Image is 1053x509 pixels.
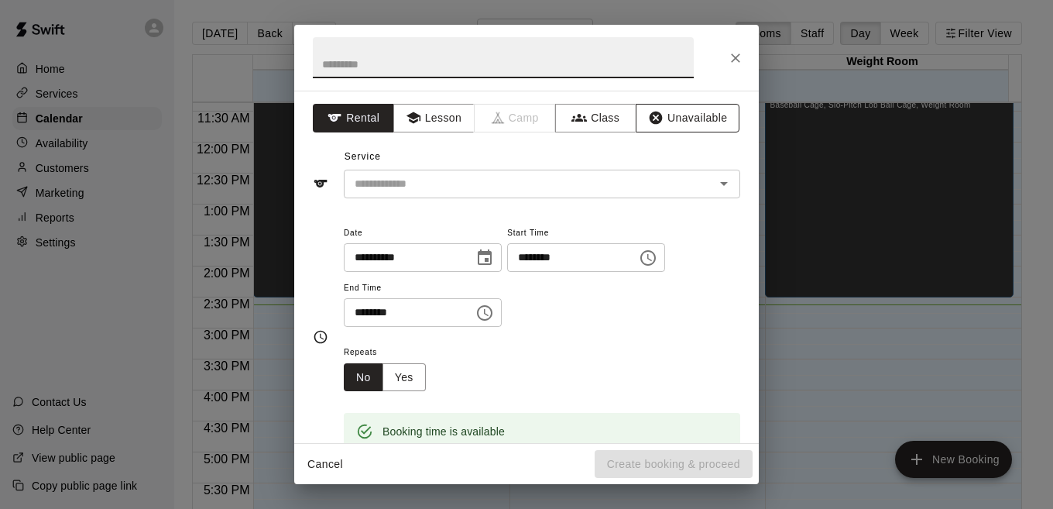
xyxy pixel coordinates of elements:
[344,363,426,392] div: outlined button group
[345,151,381,162] span: Service
[475,104,556,132] span: Camps can only be created in the Services page
[344,342,438,363] span: Repeats
[469,242,500,273] button: Choose date, selected date is Sep 20, 2025
[382,363,426,392] button: Yes
[313,104,394,132] button: Rental
[636,104,739,132] button: Unavailable
[300,450,350,479] button: Cancel
[713,173,735,194] button: Open
[313,176,328,191] svg: Service
[722,44,749,72] button: Close
[633,242,664,273] button: Choose time, selected time is 3:00 PM
[393,104,475,132] button: Lesson
[313,329,328,345] svg: Timing
[507,223,665,244] span: Start Time
[555,104,636,132] button: Class
[344,223,502,244] span: Date
[344,363,383,392] button: No
[382,418,505,445] div: Booking time is available
[469,297,500,328] button: Choose time, selected time is 3:30 PM
[344,278,502,299] span: End Time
